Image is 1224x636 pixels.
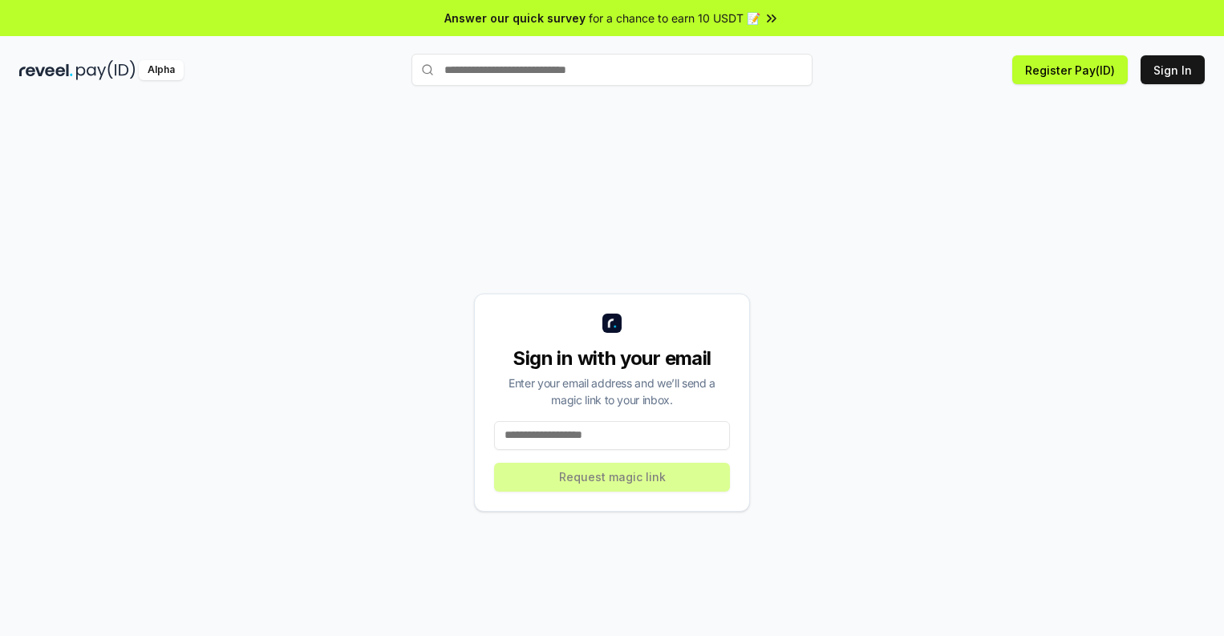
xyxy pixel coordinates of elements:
span: Answer our quick survey [444,10,586,26]
div: Alpha [139,60,184,80]
img: reveel_dark [19,60,73,80]
img: pay_id [76,60,136,80]
div: Enter your email address and we’ll send a magic link to your inbox. [494,375,730,408]
button: Sign In [1141,55,1205,84]
button: Register Pay(ID) [1012,55,1128,84]
span: for a chance to earn 10 USDT 📝 [589,10,760,26]
div: Sign in with your email [494,346,730,371]
img: logo_small [602,314,622,333]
